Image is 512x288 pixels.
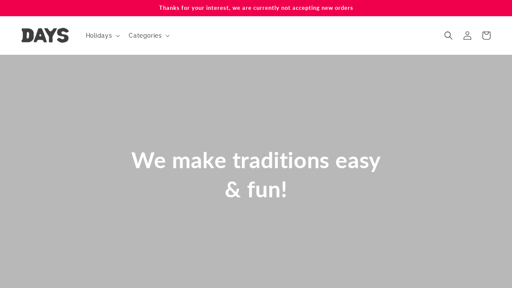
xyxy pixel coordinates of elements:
[129,32,162,39] span: Categories
[86,32,112,39] span: Holidays
[81,27,124,45] summary: Holidays
[439,26,458,45] summary: Search
[123,27,173,45] summary: Categories
[131,146,381,202] span: We make traditions easy & fun!
[21,28,69,43] img: Days United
